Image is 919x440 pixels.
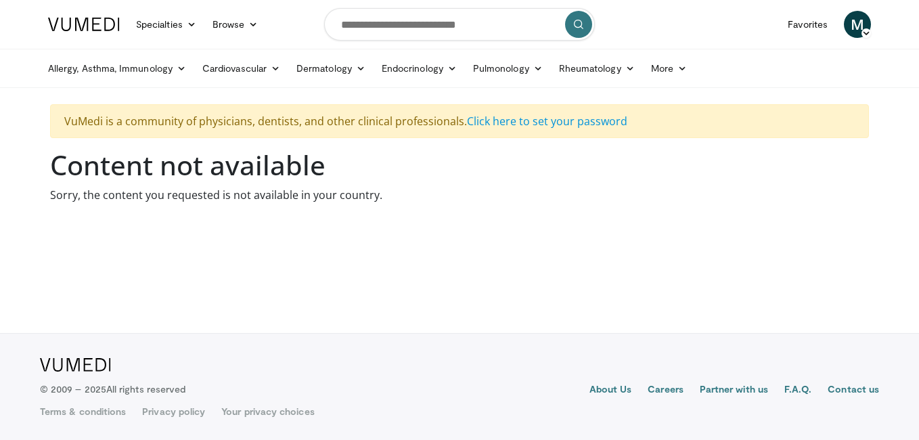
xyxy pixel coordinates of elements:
a: More [643,55,695,82]
div: VuMedi is a community of physicians, dentists, and other clinical professionals. [50,104,869,138]
a: Favorites [780,11,836,38]
a: F.A.Q. [784,382,811,399]
span: All rights reserved [106,383,185,395]
p: Sorry, the content you requested is not available in your country. [50,187,869,203]
h1: Content not available [50,149,869,181]
a: Terms & conditions [40,405,126,418]
a: Privacy policy [142,405,205,418]
a: Pulmonology [465,55,551,82]
a: Careers [648,382,683,399]
a: M [844,11,871,38]
img: VuMedi Logo [40,358,111,372]
a: Contact us [828,382,879,399]
a: Cardiovascular [194,55,288,82]
a: Dermatology [288,55,374,82]
a: Allergy, Asthma, Immunology [40,55,194,82]
a: Partner with us [700,382,768,399]
a: Specialties [128,11,204,38]
img: VuMedi Logo [48,18,120,31]
a: Rheumatology [551,55,643,82]
a: Click here to set your password [467,114,627,129]
input: Search topics, interventions [324,8,595,41]
a: Browse [204,11,267,38]
a: About Us [589,382,632,399]
a: Endocrinology [374,55,465,82]
p: © 2009 – 2025 [40,382,185,396]
a: Your privacy choices [221,405,314,418]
